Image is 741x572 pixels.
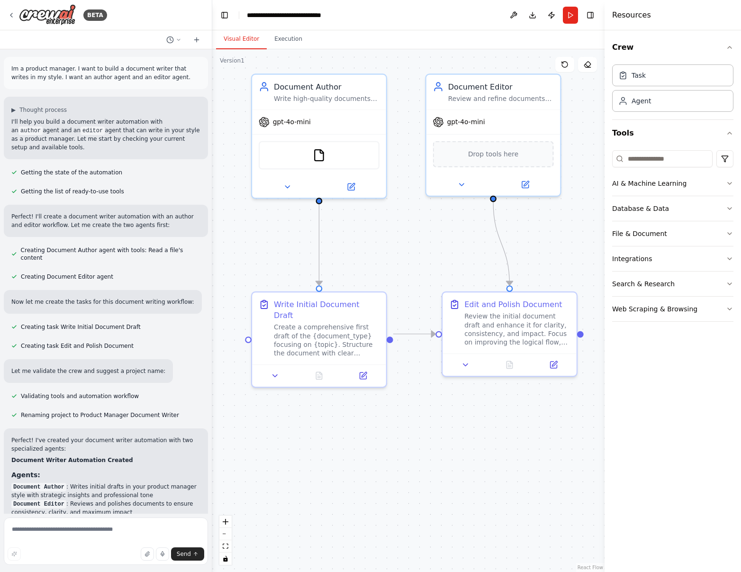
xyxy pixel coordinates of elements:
code: Document Editor [11,500,66,508]
button: Tools [612,120,733,146]
div: Integrations [612,254,652,263]
button: File & Document [612,221,733,246]
div: Document AuthorWrite high-quality documents and content in the style of a product manager, focusi... [251,73,387,199]
g: Edge from cc354f22-5263-4f34-903f-51ef378f0ff1 to 139e1aa4-eb6c-48bf-afaa-ed1ff4ab6003 [488,201,515,285]
span: gpt-4o-mini [273,118,311,126]
button: Execution [267,29,310,49]
p: Perfect! I've created your document writer automation with two specialized agents: [11,436,200,453]
div: Document Author [274,81,380,92]
div: Tools [612,146,733,329]
li: : Writes initial drafts in your product manager style with strategic insights and professional tone [11,482,200,499]
button: fit view [219,540,232,553]
button: Hide right sidebar [584,9,597,22]
button: Click to speak your automation idea [156,547,169,561]
div: AI & Machine Learning [612,179,687,188]
button: zoom out [219,528,232,540]
code: Document Author [11,483,66,491]
span: Getting the list of ready-to-use tools [21,188,124,195]
button: Visual Editor [216,29,267,49]
div: Search & Research [612,279,675,289]
div: Write Initial Document DraftCreate a comprehensive first draft of the {document_type} focusing on... [251,291,387,388]
span: Creating task Write Initial Document Draft [21,323,141,331]
div: Write Initial Document Draft [274,299,380,321]
div: Agent [632,96,651,106]
button: Improve this prompt [8,547,21,561]
div: Task [632,71,646,80]
span: gpt-4o-mini [447,118,485,126]
div: Document Editor [448,81,554,92]
div: React Flow controls [219,516,232,565]
button: toggle interactivity [219,553,232,565]
button: Open in side panel [494,178,556,191]
button: Crew [612,34,733,61]
p: Im a product manager. I want to build a document writer that writes in my style. I want an author... [11,64,200,82]
button: zoom in [219,516,232,528]
div: Version 1 [220,57,244,64]
g: Edge from 39373e9b-4906-4689-bad4-71dcbba71e3e to edf6c21e-40d9-44af-92da-d116201afb5a [314,204,325,285]
button: No output available [487,358,533,372]
span: Drop tools here [468,149,518,160]
button: Open in side panel [344,369,382,382]
button: Open in side panel [320,181,382,194]
button: AI & Machine Learning [612,171,733,196]
div: BETA [83,9,107,21]
li: : Reviews and polishes documents to ensure consistency, clarity, and maximum impact [11,499,200,517]
button: Integrations [612,246,733,271]
button: Open in side panel [535,358,572,372]
p: Let me validate the crew and suggest a project name: [11,367,165,375]
button: Upload files [141,547,154,561]
span: Thought process [19,106,67,114]
div: Review and refine documents to ensure they maintain consistent product manager voice, improve cla... [448,94,554,103]
nav: breadcrumb [247,10,321,20]
p: Now let me create the tasks for this document writing workflow: [11,298,194,306]
button: Hide left sidebar [218,9,231,22]
div: Crew [612,61,733,119]
button: Switch to previous chat [163,34,185,45]
button: Database & Data [612,196,733,221]
g: Edge from edf6c21e-40d9-44af-92da-d116201afb5a to 139e1aa4-eb6c-48bf-afaa-ed1ff4ab6003 [393,328,435,339]
code: author [18,127,43,135]
button: Web Scraping & Browsing [612,297,733,321]
button: Search & Research [612,272,733,296]
button: ▶Thought process [11,106,67,114]
div: Write high-quality documents and content in the style of a product manager, focusing on {document... [274,94,380,103]
p: I'll help you build a document writer automation with an agent and an agent that can write in you... [11,118,200,152]
div: Edit and Polish DocumentReview the initial document draft and enhance it for clarity, consistency... [442,291,578,377]
div: Review the initial document draft and enhance it for clarity, consistency, and impact. Focus on i... [464,312,570,347]
img: FileReadTool [313,149,326,162]
button: No output available [296,369,342,382]
div: Edit and Polish Document [464,299,562,310]
span: Creating Document Author agent with tools: Read a file's content [21,246,200,262]
span: Send [177,550,191,558]
button: Start a new chat [189,34,204,45]
div: File & Document [612,229,667,238]
span: Renaming project to Product Manager Document Writer [21,411,179,419]
strong: Document Writer Automation Created [11,457,133,463]
strong: Agents: [11,471,40,479]
h4: Resources [612,9,651,21]
code: editor [81,127,105,135]
button: Send [171,547,204,561]
img: Logo [19,4,76,26]
span: ▶ [11,106,16,114]
span: Getting the state of the automation [21,169,122,176]
a: React Flow attribution [578,565,603,570]
span: Validating tools and automation workflow [21,392,139,400]
span: Creating task Edit and Polish Document [21,342,134,350]
div: Web Scraping & Browsing [612,304,697,314]
div: Document EditorReview and refine documents to ensure they maintain consistent product manager voi... [425,73,561,197]
div: Database & Data [612,204,669,213]
p: Perfect! I'll create a document writer automation with an author and editor workflow. Let me crea... [11,212,200,229]
span: Creating Document Editor agent [21,273,113,281]
div: Create a comprehensive first draft of the {document_type} focusing on {topic}. Structure the docu... [274,323,380,358]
